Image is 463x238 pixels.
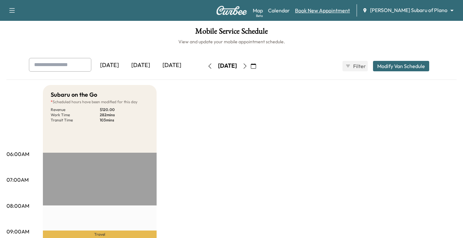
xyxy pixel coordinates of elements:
[100,112,149,118] p: 282 mins
[100,107,149,112] p: $ 120.00
[51,112,100,118] p: Work Time
[373,61,429,71] button: Modify Van Schedule
[6,38,457,45] h6: View and update your mobile appointment schedule.
[268,7,290,14] a: Calendar
[6,150,29,158] p: 06:00AM
[125,58,156,73] div: [DATE]
[51,118,100,123] p: Transit Time
[6,176,29,184] p: 07:00AM
[353,62,365,70] span: Filter
[216,6,247,15] img: Curbee Logo
[51,90,97,99] h5: Subaru on the Go
[253,7,263,14] a: MapBeta
[51,99,149,105] p: Scheduled hours have been modified for this day
[256,13,263,18] div: Beta
[6,27,457,38] h1: Mobile Service Schedule
[295,7,350,14] a: Book New Appointment
[342,61,368,71] button: Filter
[6,228,29,235] p: 09:00AM
[370,7,447,14] span: [PERSON_NAME] Subaru of Plano
[218,62,237,70] div: [DATE]
[94,58,125,73] div: [DATE]
[6,202,29,210] p: 08:00AM
[100,118,149,123] p: 103 mins
[43,231,157,238] p: Travel
[51,107,100,112] p: Revenue
[156,58,187,73] div: [DATE]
